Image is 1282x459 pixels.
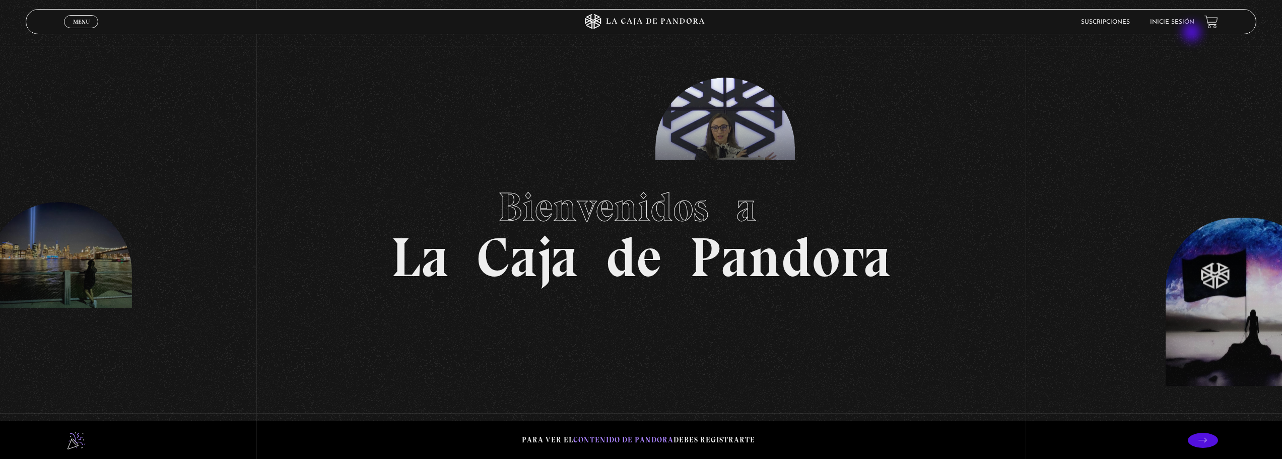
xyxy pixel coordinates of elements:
span: Cerrar [70,27,93,34]
p: Para ver el debes registrarte [522,433,755,447]
span: Menu [73,19,90,25]
h1: La Caja de Pandora [391,174,891,285]
a: Inicie sesión [1150,19,1194,25]
a: View your shopping cart [1204,15,1218,29]
a: Suscripciones [1081,19,1130,25]
span: contenido de Pandora [573,435,673,444]
span: Bienvenidos a [498,183,784,231]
